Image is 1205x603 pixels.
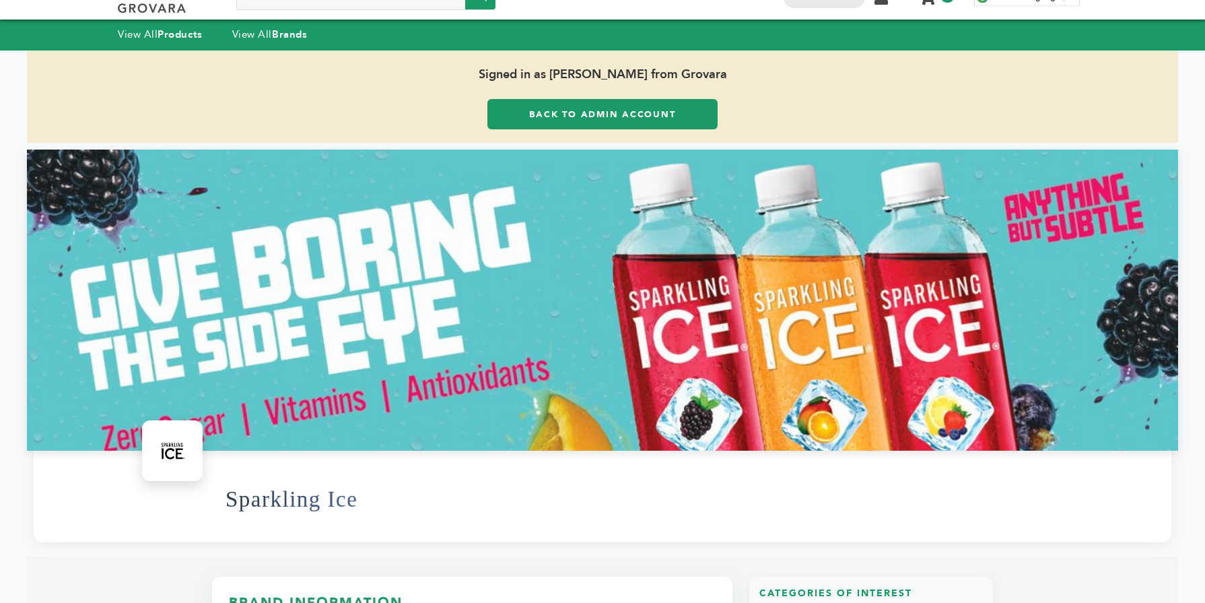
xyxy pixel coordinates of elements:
[487,99,718,129] a: Back to Admin Account
[158,28,202,41] strong: Products
[145,424,199,478] img: Sparkling Ice Logo
[232,28,308,41] a: View AllBrands
[27,51,1178,99] span: Signed in as [PERSON_NAME] from Grovara
[272,28,307,41] strong: Brands
[118,28,203,41] a: View AllProducts
[226,466,357,532] h1: Sparkling Ice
